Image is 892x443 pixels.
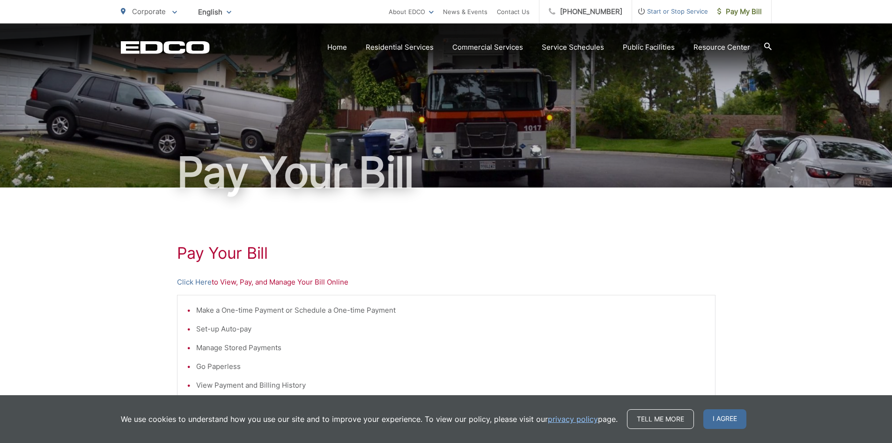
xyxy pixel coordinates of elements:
[196,323,706,335] li: Set-up Auto-pay
[542,42,604,53] a: Service Schedules
[452,42,523,53] a: Commercial Services
[177,277,212,288] a: Click Here
[703,409,746,429] span: I agree
[717,6,762,17] span: Pay My Bill
[196,342,706,353] li: Manage Stored Payments
[177,277,715,288] p: to View, Pay, and Manage Your Bill Online
[327,42,347,53] a: Home
[366,42,434,53] a: Residential Services
[443,6,487,17] a: News & Events
[548,413,598,425] a: privacy policy
[693,42,750,53] a: Resource Center
[623,42,675,53] a: Public Facilities
[191,4,238,20] span: English
[196,361,706,372] li: Go Paperless
[389,6,434,17] a: About EDCO
[121,149,772,196] h1: Pay Your Bill
[132,7,166,16] span: Corporate
[177,244,715,263] h1: Pay Your Bill
[121,41,210,54] a: EDCD logo. Return to the homepage.
[627,409,694,429] a: Tell me more
[196,305,706,316] li: Make a One-time Payment or Schedule a One-time Payment
[121,413,618,425] p: We use cookies to understand how you use our site and to improve your experience. To view our pol...
[497,6,530,17] a: Contact Us
[196,380,706,391] li: View Payment and Billing History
